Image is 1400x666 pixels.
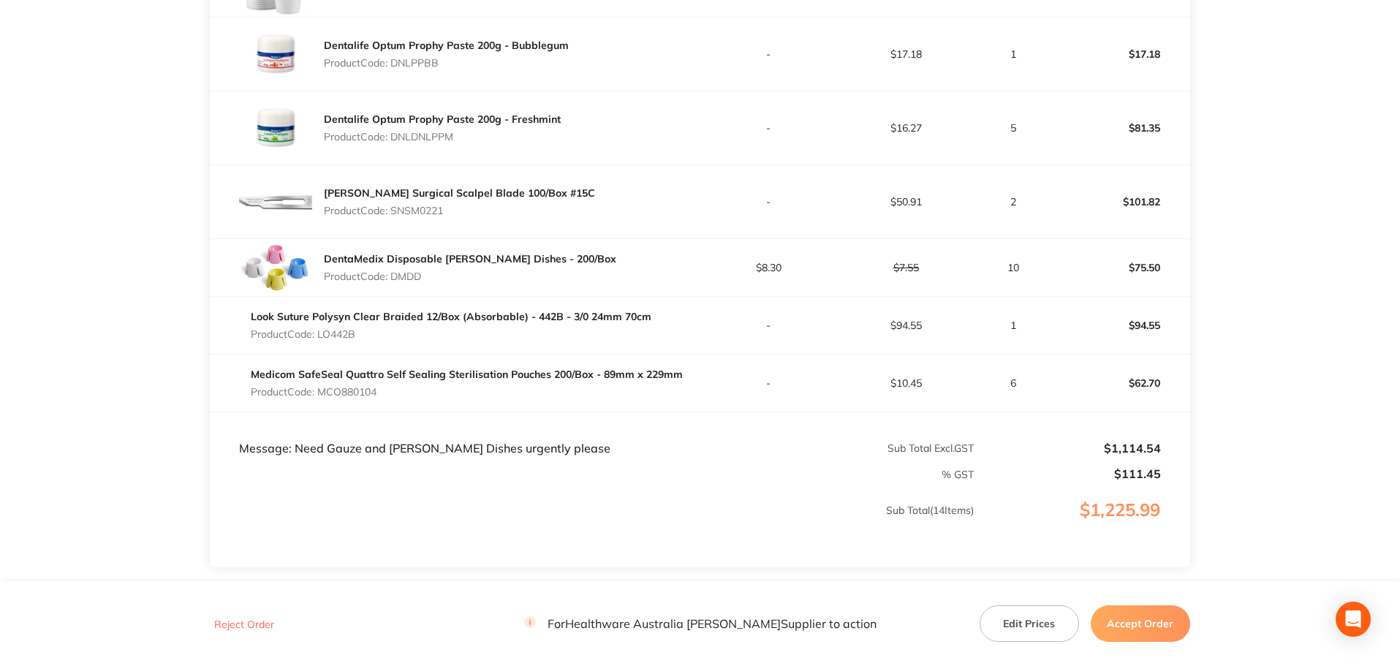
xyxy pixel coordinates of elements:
p: - [701,319,837,331]
p: 6 [975,377,1052,389]
td: Message: Need Gauze and [PERSON_NAME] Dishes urgently please [210,412,700,456]
p: % GST [211,469,974,480]
p: $7.55 [838,262,974,273]
img: OG1zcmwzdg [239,91,312,164]
p: For Healthware Australia [PERSON_NAME] Supplier to action [524,617,877,631]
p: $10.45 [838,377,974,389]
button: Edit Prices [980,605,1079,642]
p: $8.30 [701,262,837,273]
div: Open Intercom Messenger [1336,602,1371,637]
p: - [701,377,837,389]
p: Product Code: LO442B [251,328,651,340]
p: $101.82 [1053,184,1189,219]
p: $1,225.99 [975,500,1189,550]
a: Dentalife Optum Prophy Paste 200g - Bubblegum [324,39,569,52]
p: 10 [975,262,1052,273]
button: Accept Order [1091,605,1190,642]
p: $17.18 [1053,37,1189,72]
p: 5 [975,122,1052,134]
p: $1,114.54 [975,442,1161,455]
img: Yms1bHp4Yg [239,18,312,91]
p: - [701,48,837,60]
p: 1 [975,48,1052,60]
img: cWRsdzB3dw [239,165,312,238]
p: 2 [975,196,1052,208]
a: DentaMedix Disposable [PERSON_NAME] Dishes - 200/Box [324,252,616,265]
p: 1 [975,319,1052,331]
p: $16.27 [838,122,974,134]
p: Product Code: MCO880104 [251,386,683,398]
a: [PERSON_NAME] Surgical Scalpel Blade 100/Box #15C [324,186,595,200]
button: Reject Order [210,618,279,631]
p: $62.70 [1053,366,1189,401]
img: OTdwZ3d6cg [239,241,312,294]
p: Product Code: DMDD [324,270,616,282]
p: Product Code: DNLPPBB [324,57,569,69]
p: $17.18 [838,48,974,60]
p: Product Code: SNSM0221 [324,205,595,216]
a: Look Suture Polysyn Clear Braided 12/Box (Absorbable) - 442B - 3/0 24mm 70cm [251,310,651,323]
p: $81.35 [1053,110,1189,145]
a: Dentalife Optum Prophy Paste 200g - Freshmint [324,113,561,126]
p: Sub Total ( 14 Items) [211,504,974,545]
p: $50.91 [838,196,974,208]
p: Product Code: DNLDNLPPM [324,131,561,143]
p: $94.55 [1053,308,1189,343]
p: Sub Total Excl. GST [701,442,974,454]
p: $94.55 [838,319,974,331]
p: $111.45 [975,467,1161,480]
p: - [701,196,837,208]
p: - [701,122,837,134]
a: Medicom SafeSeal Quattro Self Sealing Sterilisation Pouches 200/Box - 89mm x 229mm [251,368,683,381]
p: $75.50 [1053,250,1189,285]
